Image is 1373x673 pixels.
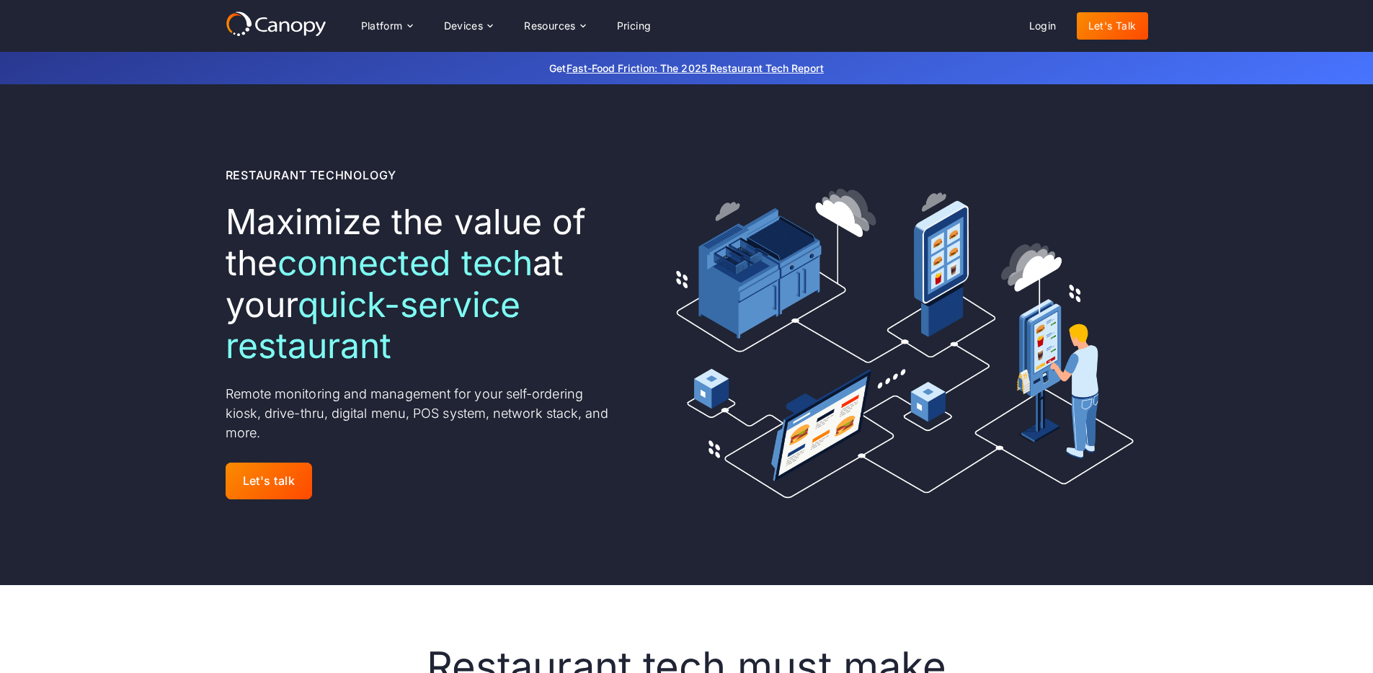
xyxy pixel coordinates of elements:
[350,12,424,40] div: Platform
[512,12,596,40] div: Resources
[226,166,397,184] div: Restaurant Technology
[566,62,824,74] a: Fast-Food Friction: The 2025 Restaurant Tech Report
[243,474,296,488] div: Let's talk
[432,12,505,40] div: Devices
[1077,12,1148,40] a: Let's Talk
[226,463,313,499] a: Let's talk
[334,61,1040,76] p: Get
[226,201,617,367] h1: Maximize the value of the at your
[277,241,533,284] em: connected tech
[605,12,663,40] a: Pricing
[226,283,520,367] em: quick-service restaurant
[1018,12,1068,40] a: Login
[226,384,617,442] p: Remote monitoring and management for your self-ordering kiosk, drive-thru, digital menu, POS syst...
[524,21,576,31] div: Resources
[361,21,403,31] div: Platform
[444,21,484,31] div: Devices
